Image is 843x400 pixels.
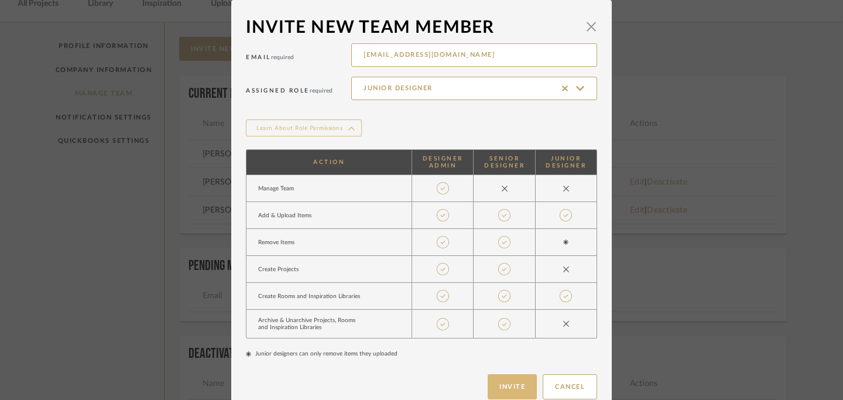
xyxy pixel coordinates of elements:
[580,15,603,38] button: Close
[246,351,251,357] img: asterisk.svg
[488,374,537,399] button: Invite
[246,201,412,228] td: Add & Upload Items
[246,15,580,40] div: Invite new team member
[498,209,510,221] img: check.svg
[246,85,351,97] div: Assigned Role
[498,263,510,275] img: check.svg
[246,282,412,309] td: Create Rooms and Inspiration Libraries
[498,290,510,302] img: check.svg
[246,119,362,136] button: Learn About Role Permissions
[563,240,568,245] img: asterisk.svg
[437,318,449,330] img: check.svg
[437,182,449,194] img: check.svg
[560,209,572,221] img: check.svg
[412,149,474,175] th: Designer Admin
[560,290,572,302] img: check.svg
[437,263,449,275] img: check.svg
[536,149,597,175] th: Junior Designer
[474,149,535,175] th: Senior Designer
[498,236,510,248] img: check.svg
[437,236,449,248] img: check.svg
[310,88,333,94] span: required
[563,321,569,327] img: times.svg
[498,318,510,330] img: check.svg
[246,309,412,339] td: Archive & Unarchive Projects, Rooms and Inspiration Libraries
[437,209,449,221] img: check.svg
[563,266,569,272] img: times.svg
[246,52,351,63] div: Email
[563,186,569,192] img: times.svg
[246,149,412,175] th: Action
[255,350,397,357] span: Junior designers can only remove items they uploaded
[246,255,412,282] td: Create Projects
[543,374,597,399] button: Cancel
[437,290,449,302] img: check.svg
[271,54,294,60] span: required
[246,175,412,201] td: Manage Team
[246,228,412,255] td: Remove Items
[502,186,508,192] img: times.svg
[246,15,597,40] dialog-header: Invite new team member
